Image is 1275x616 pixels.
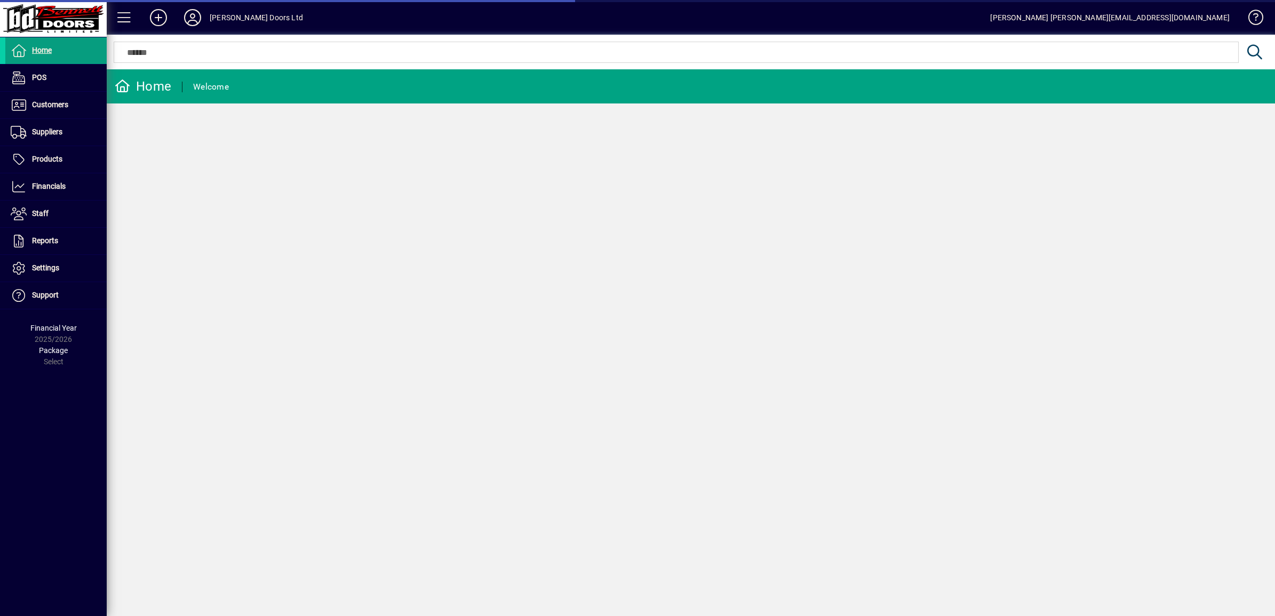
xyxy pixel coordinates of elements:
[5,282,107,309] a: Support
[141,8,176,27] button: Add
[990,9,1230,26] div: [PERSON_NAME] [PERSON_NAME][EMAIL_ADDRESS][DOMAIN_NAME]
[5,65,107,91] a: POS
[32,236,58,245] span: Reports
[32,100,68,109] span: Customers
[32,155,62,163] span: Products
[193,78,229,95] div: Welcome
[5,255,107,282] a: Settings
[30,324,77,332] span: Financial Year
[32,182,66,190] span: Financials
[5,119,107,146] a: Suppliers
[32,209,49,218] span: Staff
[39,346,68,355] span: Package
[5,173,107,200] a: Financials
[32,46,52,54] span: Home
[5,228,107,254] a: Reports
[32,73,46,82] span: POS
[32,263,59,272] span: Settings
[32,127,62,136] span: Suppliers
[210,9,303,26] div: [PERSON_NAME] Doors Ltd
[5,201,107,227] a: Staff
[5,146,107,173] a: Products
[115,78,171,95] div: Home
[1240,2,1262,37] a: Knowledge Base
[176,8,210,27] button: Profile
[5,92,107,118] a: Customers
[32,291,59,299] span: Support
